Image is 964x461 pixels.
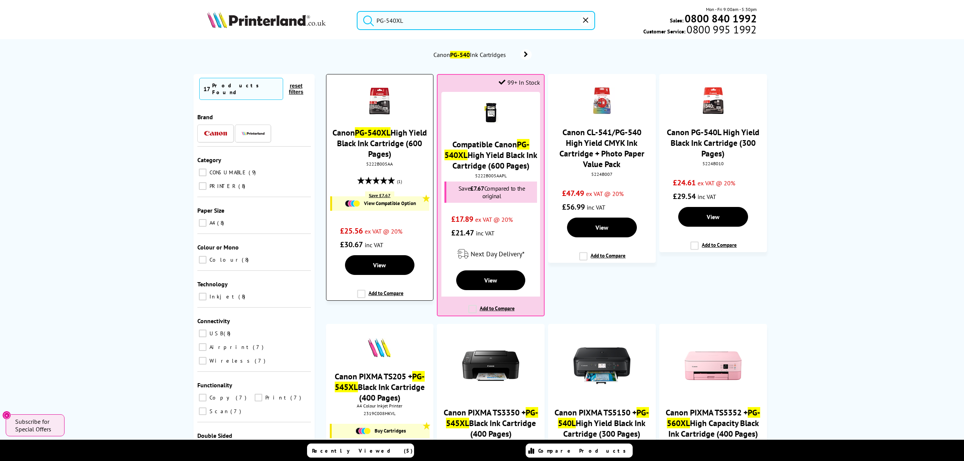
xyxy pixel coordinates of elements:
[663,439,763,445] span: A4 Colour Multifunction Inkjet Printer
[197,381,232,389] span: Functionality
[554,407,649,439] a: Canon PIXMA TS5150 +PG-540LHigh Yield Black Ink Cartridge (300 Pages)
[673,191,696,201] span: £29.54
[364,200,416,207] span: View Compatible Option
[199,256,206,264] input: Colour 8
[476,229,495,237] span: inc VAT
[365,337,394,358] img: minislashes.png
[365,191,394,199] div: Save £7.67
[666,407,760,439] a: Canon PIXMA TS5352 +PG-560XLHigh Capacity Black Ink Cartridge (400 Pages)
[357,290,403,304] label: Add to Compare
[690,242,737,256] label: Add to Compare
[706,6,757,13] span: Mon - Fri 9:00am - 5:30pm
[340,226,363,236] span: £25.56
[665,161,761,166] div: 5224B010
[444,139,529,160] mark: PG-540XL
[567,218,637,237] a: View
[698,179,735,187] span: ex VAT @ 20%
[217,219,226,226] span: 8
[477,99,504,126] img: 23510540-small.jpg
[212,82,279,96] div: Products Found
[290,394,303,401] span: 7
[444,139,537,171] a: Compatible CanonPG-540XLHigh Yield Black Ink Cartridge (600 Pages)
[673,178,696,188] span: £24.61
[199,330,206,337] input: USB 8
[307,444,414,458] a: Recently Viewed (5)
[336,200,425,207] a: View Compatible Option
[230,408,243,415] span: 7
[684,15,757,22] a: 0800 840 1992
[685,11,757,25] b: 0800 840 1992
[562,202,585,212] span: £56.99
[707,213,720,221] span: View
[538,447,630,454] span: Compare Products
[698,193,716,201] span: inc VAT
[554,171,650,177] div: 5224B007
[579,252,625,267] label: Add to Compare
[197,280,228,288] span: Technology
[444,182,537,203] div: Save Compared to the original
[450,51,470,58] mark: PG-540
[335,371,425,392] mark: PG-545XL
[2,411,11,420] button: Close
[643,26,756,35] span: Customer Service:
[475,216,513,223] span: ex VAT @ 20%
[587,204,605,211] span: inc VAT
[356,428,371,434] img: Cartridges
[366,88,393,114] img: Canon-PG540-XL-Black-Ink-Small.gif
[203,85,210,93] span: 17
[208,183,238,189] span: PRINTER
[208,256,241,263] span: Colour
[253,344,265,350] span: 7
[204,131,227,136] img: Canon
[15,418,57,433] span: Subscribe for Special Offers
[199,343,206,351] input: Airprint 7
[499,79,540,86] div: 99+ In Stock
[357,11,595,30] input: Search product or brand
[355,127,391,138] mark: PG-540XL
[263,394,290,401] span: Print
[208,408,230,415] span: Scan
[242,131,265,135] img: Printerland
[255,394,262,401] input: Print 7
[373,261,386,269] span: View
[573,337,630,394] img: Canon-TS5150-Front-Small.jpg
[207,11,326,28] img: Printerland Logo
[208,394,235,401] span: Copy
[199,169,206,176] input: CONSUMABLE 9
[283,82,309,95] button: reset filters
[468,305,515,319] label: Add to Compare
[462,337,519,394] img: Canon-TS3350-Front-Small.jpg
[444,407,538,439] a: Canon PIXMA TS3350 +PG-545XLBlack Ink Cartridge (400 Pages)
[678,207,748,227] a: View
[199,182,206,190] input: PRINTER 8
[552,439,652,445] span: A4 Colour Multifunction Inkjet Printer
[197,243,239,251] span: Colour or Mono
[667,407,760,428] mark: PG-560XL
[208,169,248,176] span: CONSUMABLE
[685,337,742,394] img: Canon-PIXMA-TS5352-front2-small.jpg
[197,156,221,164] span: Category
[441,243,540,265] div: modal_delivery
[562,188,584,198] span: £47.49
[451,228,474,238] span: £21.47
[332,127,427,159] a: CanonPG-540XLHigh Yield Black Ink Cartridge (600 Pages)
[242,256,250,263] span: 8
[397,174,402,189] span: (1)
[255,357,267,364] span: 7
[558,407,649,428] mark: PG-540L
[208,293,238,300] span: Inkjet
[470,185,484,192] span: £7.67
[441,439,540,445] span: A4 Colour Multifunction Inkjet Printer
[197,432,232,439] span: Double Sided
[685,26,756,33] span: 0800 995 1992
[340,240,363,249] span: £30.67
[199,293,206,300] input: Inkjet 8
[700,87,726,114] img: Canon-5224B010-Small.png
[446,407,538,428] mark: PG-545XL
[670,17,684,24] span: Sales:
[197,207,224,214] span: Paper Size
[208,344,252,350] span: Airprint
[236,394,248,401] span: 7
[335,371,425,403] a: Canon PIXMA TS205 +PG-545XLBlack Ink Cartridge (400 Pages)
[443,173,538,178] div: 5222B005AAPL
